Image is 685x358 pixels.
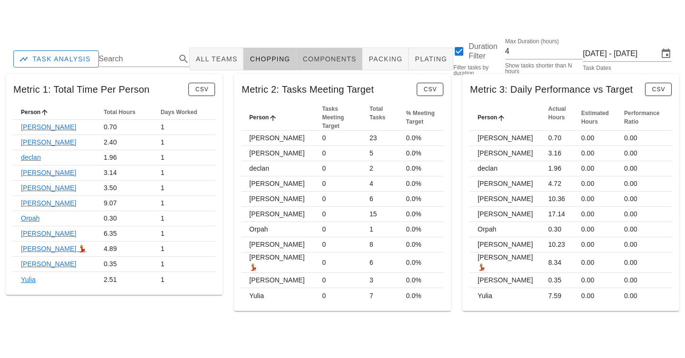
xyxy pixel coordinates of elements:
[21,169,76,176] a: [PERSON_NAME]
[399,288,443,303] td: 0.0%
[153,135,215,150] td: 1
[540,288,573,303] td: 7.59
[362,146,399,161] td: 5
[652,86,665,93] span: CSV
[188,83,215,96] button: CSV
[362,131,399,146] td: 23
[540,237,573,252] td: 10.23
[314,146,362,161] td: 0
[470,146,540,161] td: [PERSON_NAME]
[314,273,362,288] td: 0
[96,150,153,165] td: 1.96
[13,50,99,68] a: Task Analysis
[505,63,583,74] div: Show tasks shorter than N hours
[470,273,540,288] td: [PERSON_NAME]
[574,131,616,146] td: 0.00
[362,252,399,273] td: 6
[242,288,314,303] td: Yulia
[96,181,153,196] td: 3.50
[21,138,76,146] a: [PERSON_NAME]
[616,288,667,303] td: 0.00
[399,131,443,146] td: 0.0%
[249,55,290,63] span: chopping
[462,74,679,105] div: Metric 3: Daily Performance vs Target
[399,176,443,192] td: 0.0%
[574,237,616,252] td: 0.00
[470,207,540,222] td: [PERSON_NAME]
[161,109,197,116] span: Days Worked
[21,199,76,207] a: [PERSON_NAME]
[362,176,399,192] td: 4
[417,83,443,96] button: CSV
[645,83,672,96] button: CSV
[616,176,667,192] td: 0.00
[399,273,443,288] td: 0.0%
[242,176,314,192] td: [PERSON_NAME]
[574,105,616,131] th: Estimated Hours: Not sorted. Activate to sort ascending.
[470,288,540,303] td: Yulia
[362,222,399,237] td: 1
[616,192,667,207] td: 0.00
[189,48,244,70] button: All Teams
[624,110,659,125] span: Performance Ratio
[96,165,153,181] td: 3.14
[104,109,136,116] span: Total Hours
[470,176,540,192] td: [PERSON_NAME]
[153,242,215,257] td: 1
[470,222,540,237] td: Orpah
[296,48,362,70] button: components
[470,237,540,252] td: [PERSON_NAME]
[153,120,215,135] td: 1
[6,74,223,105] div: Metric 1: Total Time Per Person
[548,106,566,121] span: Actual Hours
[96,105,153,120] th: Total Hours: Not sorted. Activate to sort ascending.
[21,276,36,283] a: Yulia
[583,65,672,71] div: Task Dates
[21,260,76,268] a: [PERSON_NAME]
[21,230,76,237] a: [PERSON_NAME]
[399,237,443,252] td: 0.0%
[362,288,399,303] td: 7
[234,74,451,105] div: Metric 2: Tasks Meeting Target
[574,222,616,237] td: 0.00
[242,273,314,288] td: [PERSON_NAME]
[368,55,402,63] span: packing
[540,131,573,146] td: 0.70
[302,55,356,63] span: components
[399,207,443,222] td: 0.0%
[242,207,314,222] td: [PERSON_NAME]
[399,161,443,176] td: 0.0%
[314,207,362,222] td: 0
[362,48,409,70] button: packing
[314,288,362,303] td: 0
[616,105,667,131] th: Performance Ratio: Not sorted. Activate to sort ascending.
[470,192,540,207] td: [PERSON_NAME]
[96,135,153,150] td: 2.40
[478,114,497,121] span: Person
[616,222,667,237] td: 0.00
[96,120,153,135] td: 0.70
[21,184,76,192] a: [PERSON_NAME]
[96,272,153,287] td: 2.51
[96,242,153,257] td: 4.89
[540,192,573,207] td: 10.36
[362,273,399,288] td: 3
[574,288,616,303] td: 0.00
[153,272,215,287] td: 1
[406,110,435,125] span: % Meeting Target
[540,176,573,192] td: 4.72
[153,196,215,211] td: 1
[469,42,505,61] label: Duration Filter
[21,109,40,116] span: Person
[399,105,443,131] th: % Meeting Target: Not sorted. Activate to sort ascending.
[195,86,209,93] span: CSV
[242,131,314,146] td: [PERSON_NAME]
[616,161,667,176] td: 0.00
[453,65,505,76] div: Filter tasks by duration
[96,257,153,272] td: 0.35
[470,161,540,176] td: declan
[574,161,616,176] td: 0.00
[314,237,362,252] td: 0
[540,207,573,222] td: 17.14
[399,252,443,273] td: 0.0%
